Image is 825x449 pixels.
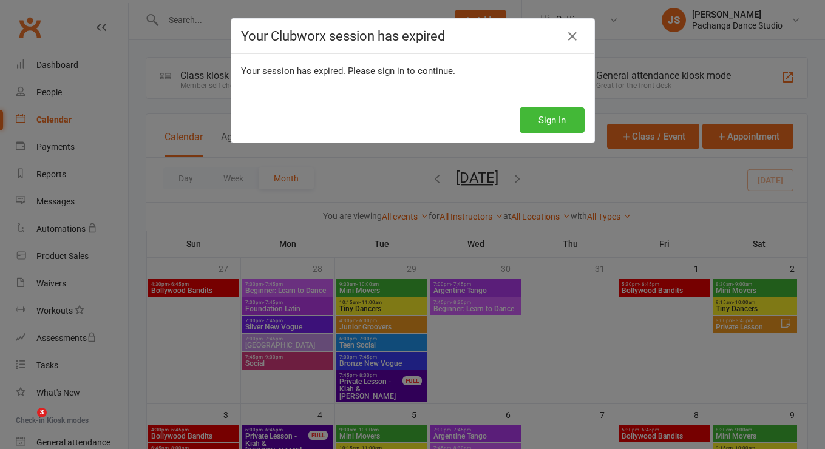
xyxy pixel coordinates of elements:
h4: Your Clubworx session has expired [241,29,585,44]
span: Your session has expired. Please sign in to continue. [241,66,455,76]
a: Close [563,27,582,46]
iframe: Intercom live chat [12,408,41,437]
button: Sign In [520,107,585,133]
span: 3 [37,408,47,417]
